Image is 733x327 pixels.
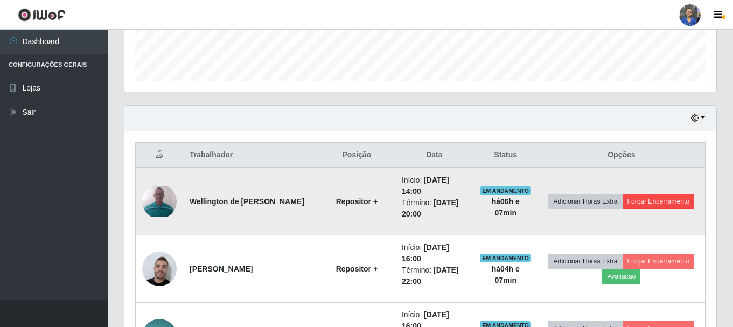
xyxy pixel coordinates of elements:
[538,143,706,168] th: Opções
[492,197,520,217] strong: há 06 h e 07 min
[602,269,640,284] button: Avaliação
[402,243,449,263] time: [DATE] 16:00
[623,194,695,209] button: Forçar Encerramento
[190,197,304,206] strong: Wellington de [PERSON_NAME]
[142,186,177,217] img: 1724302399832.jpeg
[336,197,378,206] strong: Repositor +
[336,265,378,273] strong: Repositor +
[395,143,473,168] th: Data
[142,249,177,288] img: 1744226938039.jpeg
[492,265,520,284] strong: há 04 h e 07 min
[190,265,253,273] strong: [PERSON_NAME]
[18,8,66,22] img: CoreUI Logo
[623,254,695,269] button: Forçar Encerramento
[183,143,318,168] th: Trabalhador
[402,242,467,265] li: Início:
[473,143,538,168] th: Status
[402,175,467,197] li: Início:
[548,194,622,209] button: Adicionar Horas Extra
[402,197,467,220] li: Término:
[318,143,395,168] th: Posição
[480,186,531,195] span: EM ANDAMENTO
[480,254,531,262] span: EM ANDAMENTO
[548,254,622,269] button: Adicionar Horas Extra
[402,176,449,196] time: [DATE] 14:00
[402,265,467,287] li: Término:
